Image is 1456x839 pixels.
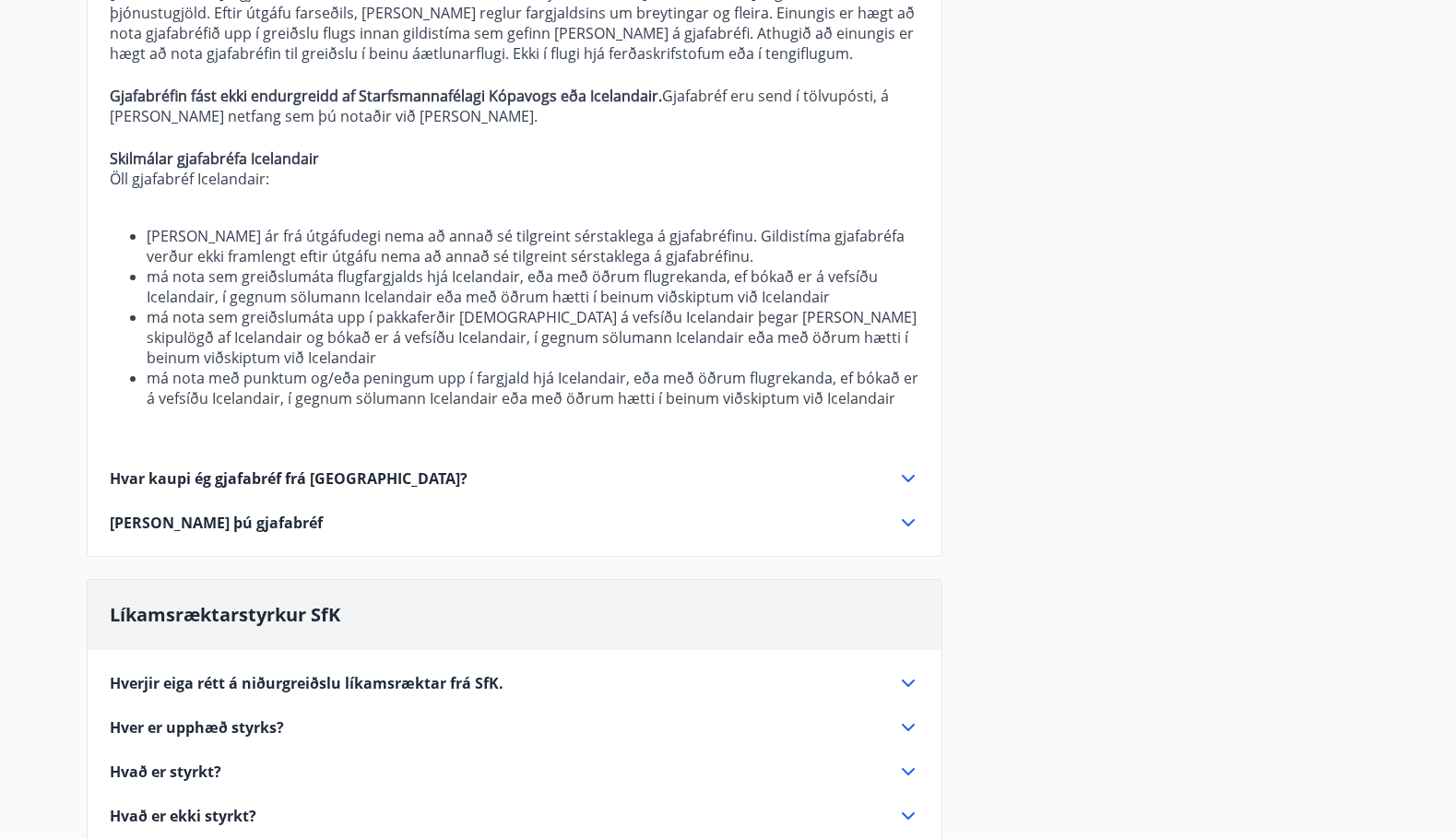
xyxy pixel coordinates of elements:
div: Hver er upphæð styrks? [110,716,919,739]
span: Hverjir eiga rétt á niðurgreiðslu líkamsræktar frá SfK. [110,673,503,693]
div: [PERSON_NAME] þú gjafabréf [110,512,919,534]
span: [PERSON_NAME] þú gjafabréf [110,513,323,533]
li: má nota með punktum og/eða peningum upp í fargjald hjá Icelandair, eða með öðrum flugrekanda, ef ... [147,368,919,408]
span: Hvað er ekki styrkt? [110,806,256,826]
span: Hvar kaupi ég gjafabréf frá [GEOGRAPHIC_DATA]? [110,468,468,489]
span: Líkamsræktarstyrkur SfK [110,602,340,627]
p: Öll gjafabréf Icelandair: [110,169,919,189]
strong: Skilmálar gjafabréfa Icelandair [110,148,319,169]
span: Hver er upphæð styrks? [110,717,284,738]
div: Hvar kaupi ég gjafabréf frá [GEOGRAPHIC_DATA]? [110,467,919,490]
p: Gjafabréf eru send í tölvupósti, á [PERSON_NAME] netfang sem þú notaðir við [PERSON_NAME]. [110,86,919,126]
div: Hvað er styrkt? [110,761,919,783]
li: má nota sem greiðslumáta flugfargjalds hjá Icelandair, eða með öðrum flugrekanda, ef bókað er á v... [147,266,919,307]
strong: Gjafabréfin fást ekki endurgreidd af Starfsmannafélagi Kópavogs eða Icelandair. [110,86,662,106]
span: Hvað er styrkt? [110,762,221,782]
div: Hverjir eiga rétt á niðurgreiðslu líkamsræktar frá SfK. [110,672,919,694]
li: [PERSON_NAME] ár frá útgáfudegi nema að annað sé tilgreint sérstaklega á gjafabréfinu. Gildistíma... [147,226,919,266]
div: Hvað er ekki styrkt? [110,805,919,827]
li: má nota sem greiðslumáta upp í pakkaferðir [DEMOGRAPHIC_DATA] á vefsíðu Icelandair þegar [PERSON_... [147,307,919,368]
